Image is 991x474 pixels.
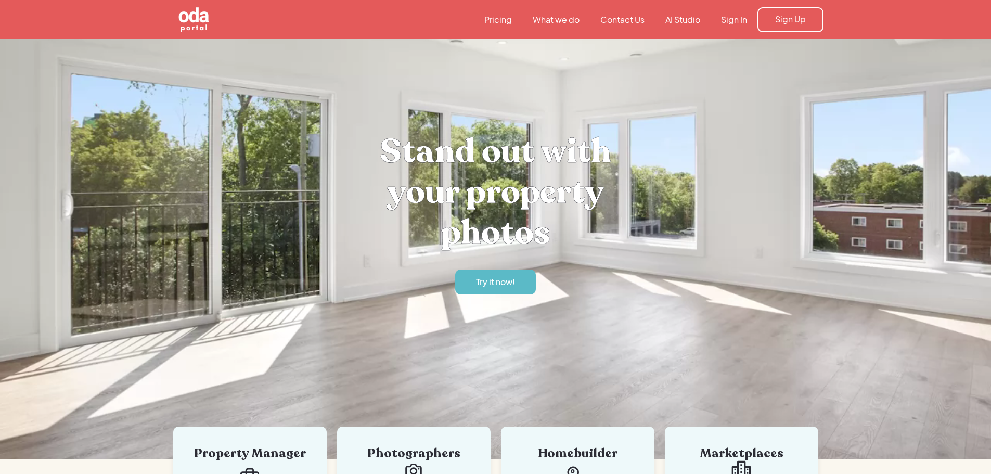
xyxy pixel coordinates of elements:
div: Property Manager [189,447,311,460]
div: Marketplaces [680,447,803,460]
a: What we do [522,14,590,25]
a: home [168,6,267,33]
a: Pricing [474,14,522,25]
div: Try it now! [476,276,515,288]
div: Sign Up [775,14,806,25]
h1: Stand out with your property photos [340,131,652,253]
a: Contact Us [590,14,655,25]
a: AI Studio [655,14,711,25]
a: Sign Up [757,7,823,32]
div: Homebuilder [517,447,639,460]
a: Try it now! [455,270,536,294]
a: Sign In [711,14,757,25]
div: Photographers [353,447,475,460]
